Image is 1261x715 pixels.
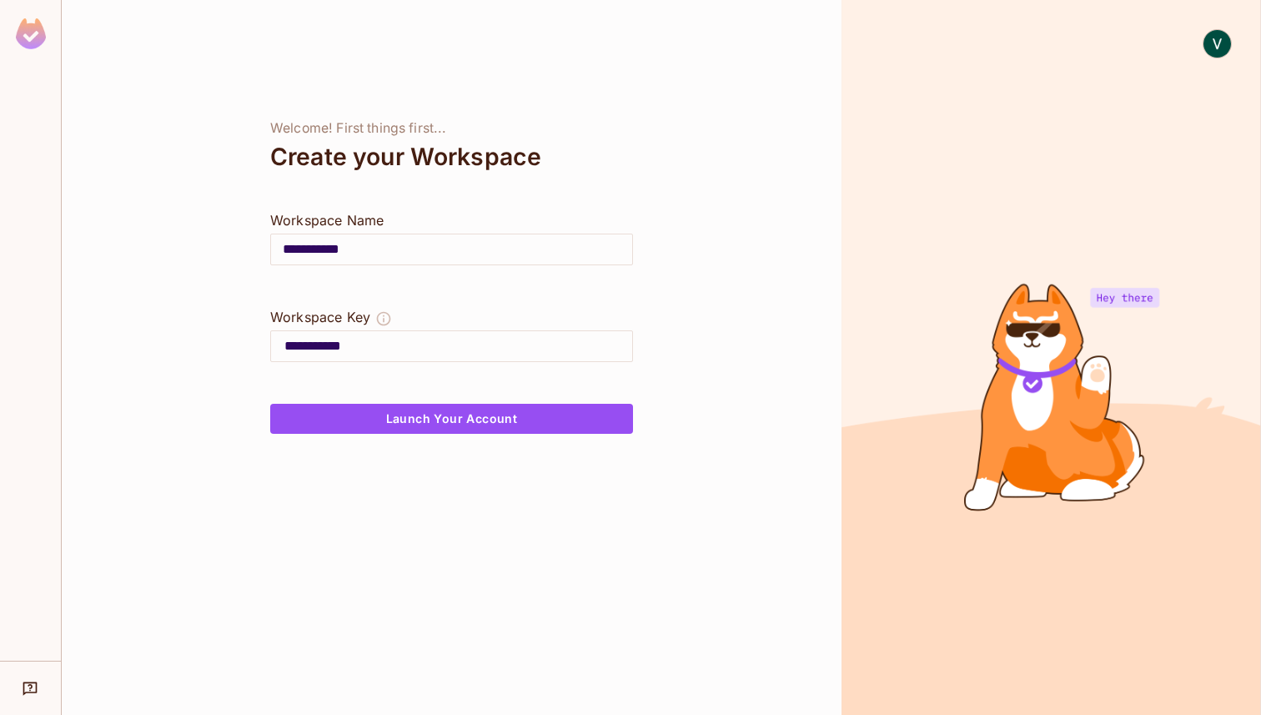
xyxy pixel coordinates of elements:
button: The Workspace Key is unique, and serves as the identifier of your workspace. [375,307,392,330]
div: Help & Updates [12,672,49,705]
div: Welcome! First things first... [270,120,633,137]
img: Vedhant Agarwal [1203,30,1231,58]
button: Launch Your Account [270,404,633,434]
div: Workspace Name [270,210,633,230]
div: Workspace Key [270,307,370,327]
div: Create your Workspace [270,137,633,177]
img: SReyMgAAAABJRU5ErkJggg== [16,18,46,49]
